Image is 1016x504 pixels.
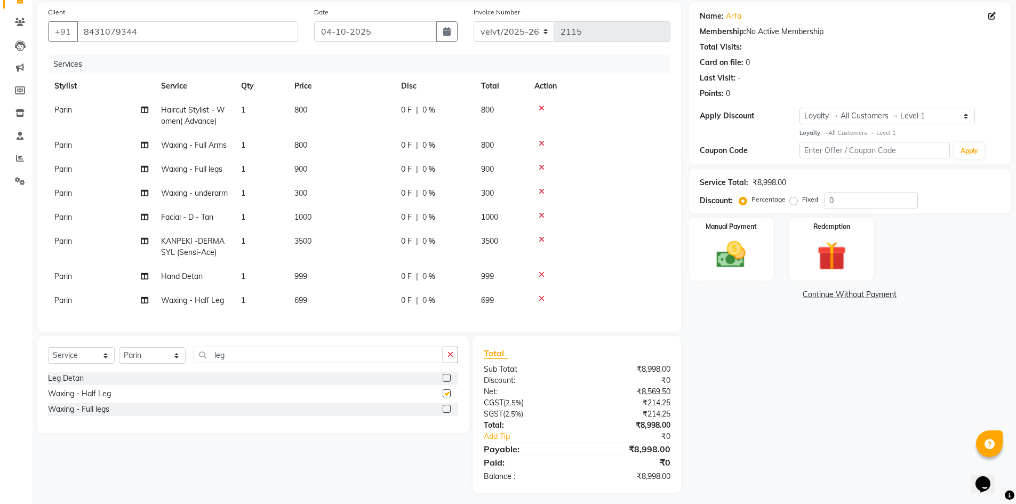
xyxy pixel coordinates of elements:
[481,140,494,150] span: 800
[155,74,235,98] th: Service
[161,188,228,198] span: Waxing - underarm
[476,420,577,431] div: Total:
[753,177,786,188] div: ₹8,998.00
[416,271,418,282] span: |
[813,222,850,231] label: Redemption
[971,461,1005,493] iframe: chat widget
[48,74,155,98] th: Stylist
[700,26,746,37] div: Membership:
[401,236,412,247] span: 0 F
[700,110,800,122] div: Apply Discount
[401,164,412,175] span: 0 F
[54,140,72,150] span: Parin
[700,57,743,68] div: Card on file:
[481,236,498,246] span: 3500
[707,238,755,271] img: _cash.svg
[241,105,245,115] span: 1
[161,236,225,257] span: KANPEKI -DERMASYL (Sensi-Ace)
[700,42,742,53] div: Total Visits:
[476,375,577,386] div: Discount:
[594,431,678,442] div: ₹0
[802,195,818,204] label: Fixed
[416,236,418,247] span: |
[422,295,435,306] span: 0 %
[422,236,435,247] span: 0 %
[700,145,800,156] div: Coupon Code
[48,373,84,384] div: Leg Detan
[481,188,494,198] span: 300
[401,212,412,223] span: 0 F
[476,364,577,375] div: Sub Total:
[54,188,72,198] span: Parin
[481,212,498,222] span: 1000
[54,295,72,305] span: Parin
[422,164,435,175] span: 0 %
[294,140,307,150] span: 800
[48,7,65,17] label: Client
[476,471,577,482] div: Balance :
[314,7,329,17] label: Date
[799,129,828,137] strong: Loyalty →
[577,443,678,455] div: ₹8,998.00
[161,271,203,281] span: Hand Detan
[481,105,494,115] span: 800
[474,7,520,17] label: Invoice Number
[691,289,1009,300] a: Continue Without Payment
[161,140,227,150] span: Waxing - Full Arms
[241,164,245,174] span: 1
[476,397,577,409] div: ( )
[294,188,307,198] span: 300
[484,398,503,407] span: CGST
[422,105,435,116] span: 0 %
[700,195,733,206] div: Discount:
[577,456,678,469] div: ₹0
[484,348,508,359] span: Total
[577,364,678,375] div: ₹8,998.00
[726,11,741,22] a: Arfa
[476,443,577,455] div: Payable:
[241,188,245,198] span: 1
[700,177,748,188] div: Service Total:
[241,295,245,305] span: 1
[505,410,521,418] span: 2.5%
[577,386,678,397] div: ₹8,569.50
[161,212,213,222] span: Facial - D - Tan
[294,271,307,281] span: 999
[416,295,418,306] span: |
[416,164,418,175] span: |
[799,142,950,158] input: Enter Offer / Coupon Code
[241,271,245,281] span: 1
[241,236,245,246] span: 1
[401,140,412,151] span: 0 F
[506,398,522,407] span: 2.5%
[416,212,418,223] span: |
[49,54,678,74] div: Services
[577,471,678,482] div: ₹8,998.00
[476,431,594,442] a: Add Tip
[235,74,288,98] th: Qty
[954,143,985,159] button: Apply
[484,409,503,419] span: SGST
[528,74,670,98] th: Action
[700,73,735,84] div: Last Visit:
[481,164,494,174] span: 900
[422,212,435,223] span: 0 %
[476,456,577,469] div: Paid:
[294,236,311,246] span: 3500
[416,188,418,199] span: |
[577,375,678,386] div: ₹0
[700,11,724,22] div: Name:
[700,26,1000,37] div: No Active Membership
[395,74,475,98] th: Disc
[416,140,418,151] span: |
[476,386,577,397] div: Net:
[401,295,412,306] span: 0 F
[751,195,786,204] label: Percentage
[401,188,412,199] span: 0 F
[241,212,245,222] span: 1
[161,295,224,305] span: Waxing - Half Leg
[481,271,494,281] span: 999
[481,295,494,305] span: 699
[77,21,298,42] input: Search by Name/Mobile/Email/Code
[48,404,109,415] div: Waxing - Full legs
